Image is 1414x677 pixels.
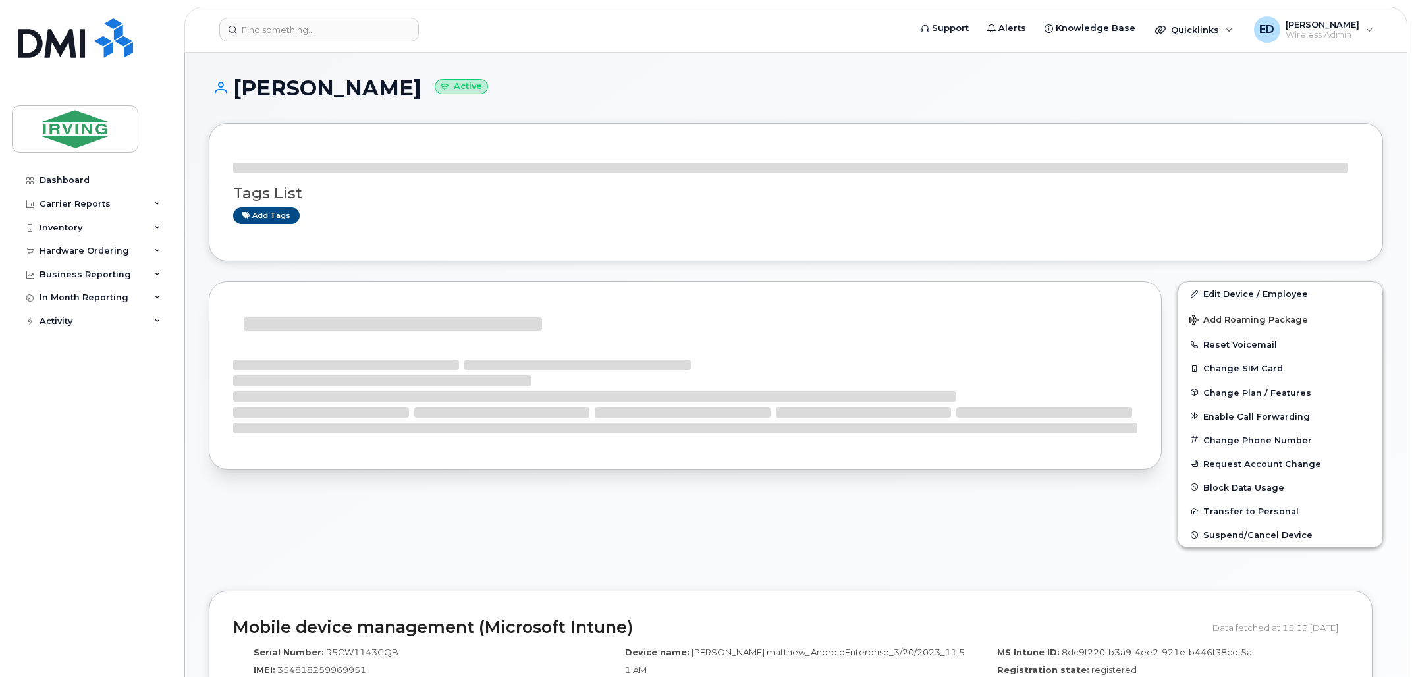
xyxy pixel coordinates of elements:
label: Registration state: [997,664,1089,676]
label: Serial Number: [254,646,324,659]
button: Change SIM Card [1178,356,1382,380]
span: 8dc9f220-b3a9-4ee2-921e-b446f38cdf5a [1062,647,1252,657]
div: Data fetched at 15:09 [DATE] [1212,615,1348,640]
button: Transfer to Personal [1178,499,1382,523]
h2: Mobile device management (Microsoft Intune) [233,618,1203,637]
button: Reset Voicemail [1178,333,1382,356]
button: Block Data Usage [1178,475,1382,499]
span: R5CW1143GQB [326,647,398,657]
span: Add Roaming Package [1189,315,1308,327]
button: Change Plan / Features [1178,381,1382,404]
h3: Tags List [233,185,1359,202]
h1: [PERSON_NAME] [209,76,1383,99]
a: Edit Device / Employee [1178,282,1382,306]
span: Change Plan / Features [1203,387,1311,397]
span: 354818259969951 [277,664,366,675]
label: Device name: [625,646,690,659]
span: Suspend/Cancel Device [1203,530,1313,540]
span: registered [1091,664,1137,675]
button: Add Roaming Package [1178,306,1382,333]
label: IMEI: [254,664,275,676]
button: Enable Call Forwarding [1178,404,1382,428]
small: Active [435,79,488,94]
button: Change Phone Number [1178,428,1382,452]
span: [PERSON_NAME].matthew_AndroidEnterprise_3/20/2023_11:51 AM [625,647,965,675]
a: Add tags [233,207,300,224]
span: Enable Call Forwarding [1203,411,1310,421]
button: Request Account Change [1178,452,1382,475]
label: MS Intune ID: [997,646,1060,659]
button: Suspend/Cancel Device [1178,523,1382,547]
